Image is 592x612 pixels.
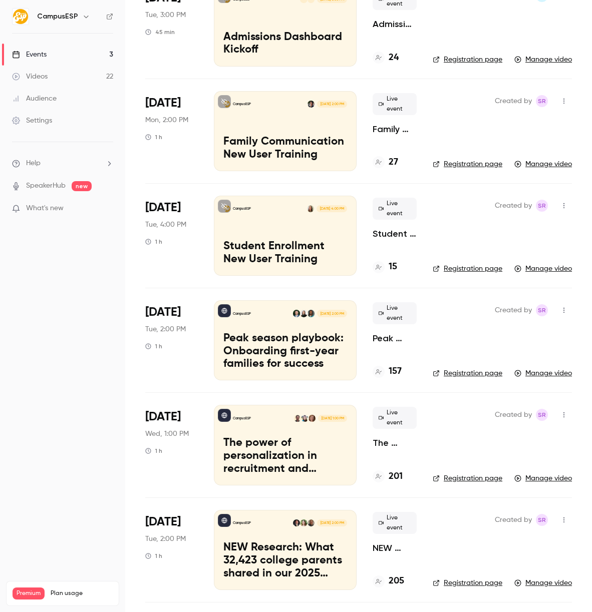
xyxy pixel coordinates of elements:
[145,409,181,425] span: [DATE]
[538,514,546,526] span: SR
[373,18,417,30] a: Admissions Dashboard Kickoff
[12,50,47,60] div: Events
[514,264,572,274] a: Manage video
[145,510,198,590] div: May 13 Tue, 2:00 PM (America/New York)
[214,300,357,380] a: Peak season playbook: Onboarding first-year families for successCampusESPTy HollowellAlex Hersper...
[233,206,251,211] p: CampusESP
[12,116,52,126] div: Settings
[373,574,404,588] a: 205
[301,415,308,422] img: Melissa Greiner
[536,304,548,316] span: Stephanie Robinson
[536,95,548,107] span: Stephanie Robinson
[373,512,417,534] span: Live event
[214,196,357,276] a: Student Enrollment New User TrainingCampusESPMairin Matthews[DATE] 4:00 PMStudent Enrollment New ...
[433,368,502,378] a: Registration page
[373,470,403,483] a: 201
[373,302,417,324] span: Live event
[145,196,198,276] div: Jun 10 Tue, 4:00 PM (America/New York)
[433,578,502,588] a: Registration page
[12,158,113,169] li: help-dropdown-opener
[373,365,402,378] a: 157
[373,260,397,274] a: 15
[308,519,315,526] img: Joe Benyish
[145,220,186,230] span: Tue, 4:00 PM
[300,519,307,526] img: Brooke Sterneck
[433,159,502,169] a: Registration page
[308,310,315,317] img: Ty Hollowell
[514,55,572,65] a: Manage video
[145,429,189,439] span: Wed, 1:00 PM
[538,409,546,421] span: SR
[495,409,532,421] span: Created by
[317,101,347,108] span: [DATE] 2:00 PM
[26,203,64,214] span: What's new
[51,589,113,597] span: Plan usage
[373,156,398,169] a: 27
[389,51,399,65] h4: 24
[307,205,314,212] img: Mairin Matthews
[214,510,357,590] a: NEW Research: What 32,423 college parents shared in our 2025 family surveyCampusESPJoe BenyishBro...
[145,28,175,36] div: 45 min
[318,415,347,422] span: [DATE] 1:00 PM
[293,519,300,526] img: Javier Flores
[101,204,113,213] iframe: Noticeable Trigger
[317,205,347,212] span: [DATE] 4:00 PM
[26,158,41,169] span: Help
[12,72,48,82] div: Videos
[389,156,398,169] h4: 27
[145,447,162,455] div: 1 h
[309,415,316,422] img: Stephanie Geyer
[536,409,548,421] span: Stephanie Robinson
[233,416,251,421] p: CampusESP
[145,342,162,350] div: 1 h
[373,123,417,135] a: Family Communication New User Training
[145,91,198,171] div: Jun 16 Mon, 2:00 PM (America/New York)
[389,574,404,588] h4: 205
[26,181,66,191] a: SpeakerHub
[13,9,29,25] img: CampusESP
[538,95,546,107] span: SR
[495,304,532,316] span: Created by
[433,55,502,65] a: Registration page
[145,405,198,485] div: May 14 Wed, 1:00 PM (America/New York)
[223,136,347,162] p: Family Communication New User Training
[145,304,181,320] span: [DATE]
[373,332,417,344] a: Peak season playbook: Onboarding first-year families for success
[233,520,251,525] p: CampusESP
[495,514,532,526] span: Created by
[495,200,532,212] span: Created by
[389,470,403,483] h4: 201
[514,578,572,588] a: Manage video
[514,473,572,483] a: Manage video
[536,514,548,526] span: Stephanie Robinson
[433,264,502,274] a: Registration page
[145,534,186,544] span: Tue, 2:00 PM
[145,552,162,560] div: 1 h
[145,200,181,216] span: [DATE]
[538,304,546,316] span: SR
[145,95,181,111] span: [DATE]
[145,238,162,246] div: 1 h
[373,542,417,554] a: NEW Research: What 32,423 college parents shared in our 2025 family survey
[373,407,417,429] span: Live event
[223,541,347,580] p: NEW Research: What 32,423 college parents shared in our 2025 family survey
[373,437,417,449] a: The power of personalization in recruitment and enrollment
[223,240,347,266] p: Student Enrollment New User Training
[536,200,548,212] span: Stephanie Robinson
[12,94,57,104] div: Audience
[433,473,502,483] a: Registration page
[37,12,78,22] h6: CampusESP
[538,200,546,212] span: SR
[373,93,417,115] span: Live event
[300,310,307,317] img: Alex Hersperger
[373,228,417,240] a: Student Enrollment New User Training
[233,311,251,316] p: CampusESP
[145,324,186,334] span: Tue, 2:00 PM
[389,260,397,274] h4: 15
[72,181,92,191] span: new
[214,91,357,171] a: Family Communication New User TrainingCampusESPMelissa Simms[DATE] 2:00 PMFamily Communication Ne...
[145,115,188,125] span: Mon, 2:00 PM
